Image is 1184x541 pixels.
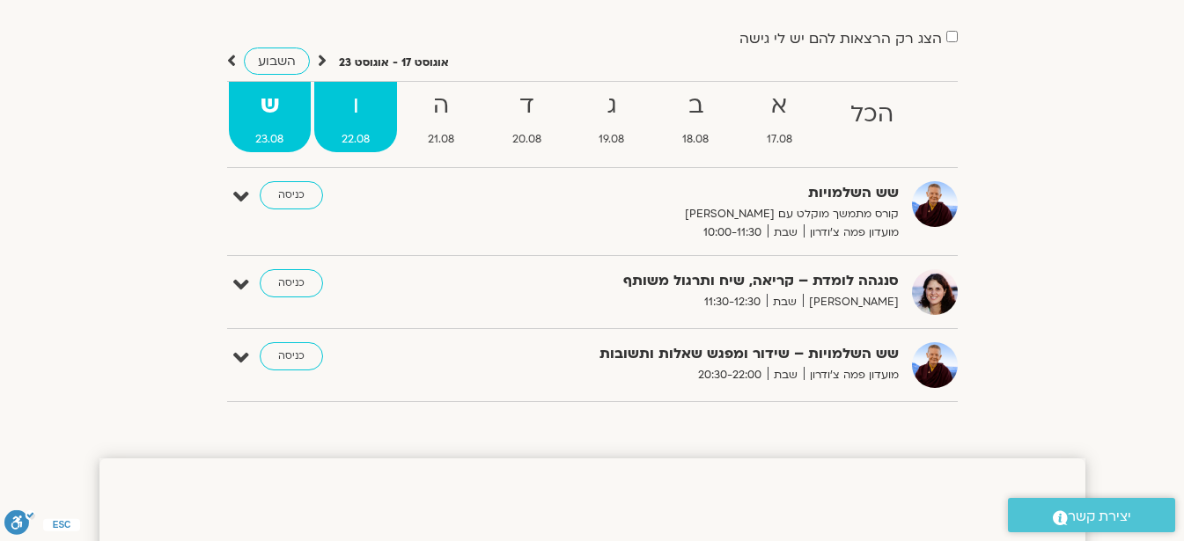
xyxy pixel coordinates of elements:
[655,82,736,152] a: ב18.08
[401,86,482,126] strong: ה
[229,130,312,149] span: 23.08
[739,130,820,149] span: 17.08
[768,223,804,242] span: שבת
[467,181,899,205] strong: שש השלמויות
[485,86,569,126] strong: ד
[467,269,899,293] strong: סנגהה לומדת – קריאה, שיח ותרגול משותף
[260,181,323,209] a: כניסה
[260,269,323,297] a: כניסה
[244,48,310,75] a: השבוע
[229,86,312,126] strong: ש
[314,86,397,126] strong: ו
[804,223,899,242] span: מועדון פמה צ'ודרון
[572,130,652,149] span: 19.08
[314,82,397,152] a: ו22.08
[572,82,652,152] a: ג19.08
[467,342,899,366] strong: שש השלמויות – שידור ומפגש שאלות ותשובות
[823,82,921,152] a: הכל
[1008,498,1175,532] a: יצירת קשר
[739,31,942,47] label: הצג רק הרצאות להם יש לי גישה
[739,82,820,152] a: א17.08
[697,223,768,242] span: 10:00-11:30
[485,82,569,152] a: ד20.08
[229,82,312,152] a: ש23.08
[804,366,899,384] span: מועדון פמה צ'ודרון
[467,205,899,223] p: קורס מתמשך מוקלט עם [PERSON_NAME]
[1068,505,1131,529] span: יצירת קשר
[572,86,652,126] strong: ג
[768,366,804,384] span: שבת
[401,130,482,149] span: 21.08
[803,293,899,311] span: [PERSON_NAME]
[767,293,803,311] span: שבת
[823,95,921,135] strong: הכל
[655,86,736,126] strong: ב
[314,130,397,149] span: 22.08
[258,53,296,69] span: השבוע
[739,86,820,126] strong: א
[698,293,767,311] span: 11:30-12:30
[655,130,736,149] span: 18.08
[260,342,323,370] a: כניסה
[692,366,768,384] span: 20:30-22:00
[485,130,569,149] span: 20.08
[401,82,482,152] a: ה21.08
[339,54,449,72] p: אוגוסט 17 - אוגוסט 23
